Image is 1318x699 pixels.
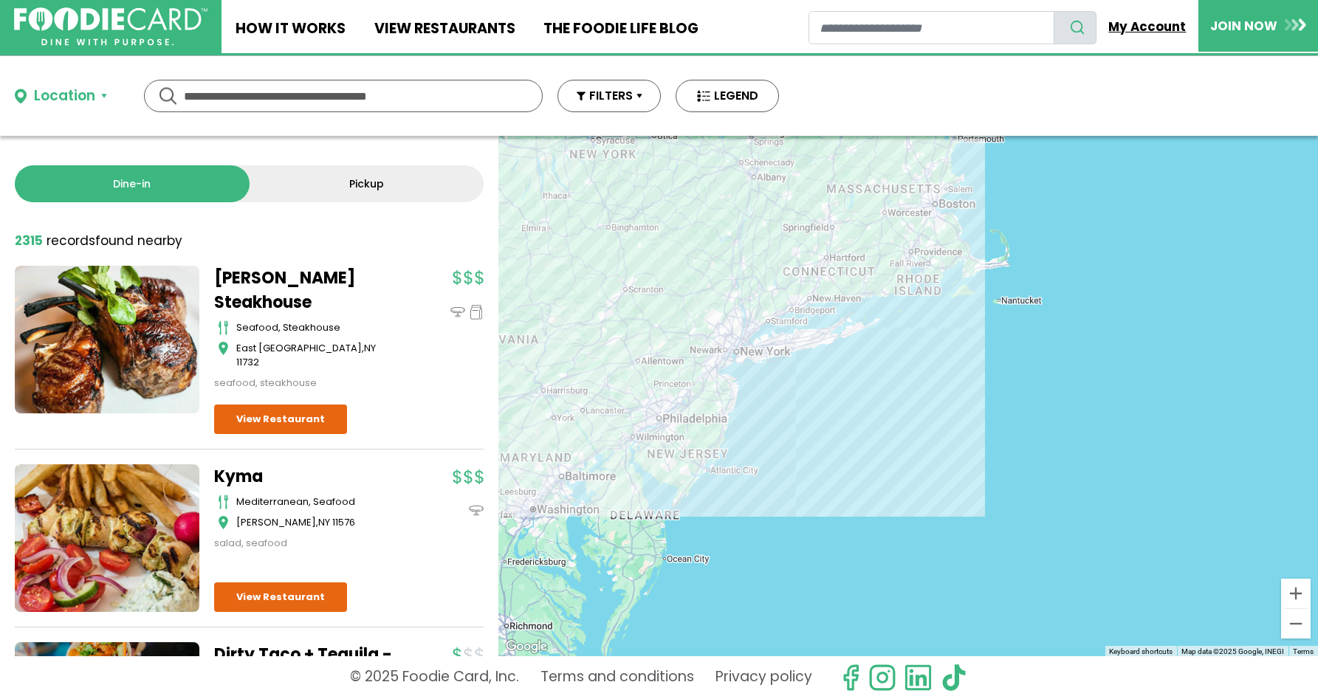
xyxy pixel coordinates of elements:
[1281,609,1311,638] button: Zoom out
[236,515,399,530] div: ,
[332,515,355,529] span: 11576
[218,495,229,509] img: cutlery_icon.svg
[318,515,330,529] span: NY
[15,232,43,249] strong: 2315
[1054,11,1096,44] button: search
[236,341,362,355] span: East [GEOGRAPHIC_DATA]
[837,664,865,692] svg: check us out on facebook
[502,637,551,656] a: Open this area in Google Maps (opens a new window)
[214,266,399,314] a: [PERSON_NAME] Steakhouse
[1181,647,1284,655] span: Map data ©2025 Google, INEGI
[214,582,347,612] a: View Restaurant
[364,341,376,355] span: NY
[15,165,250,202] a: Dine-in
[236,515,316,529] span: [PERSON_NAME]
[214,404,347,434] a: View Restaurant
[236,495,399,509] div: mediterranean, seafood
[15,86,107,107] button: Location
[1281,579,1311,608] button: Zoom in
[809,11,1054,44] input: restaurant search
[15,232,182,251] div: found nearby
[14,7,207,47] img: FoodieCard; Eat, Drink, Save, Donate
[34,86,95,107] div: Location
[940,664,968,692] img: tiktok.svg
[557,80,661,112] button: FILTERS
[1096,10,1198,43] a: My Account
[214,642,399,691] a: Dirty Taco + Tequila - Patchogue
[676,80,779,112] button: LEGEND
[715,664,812,692] a: Privacy policy
[904,664,932,692] img: linkedin.svg
[214,464,399,489] a: Kyma
[350,664,519,692] p: © 2025 Foodie Card, Inc.
[250,165,484,202] a: Pickup
[47,232,95,249] span: records
[236,341,399,370] div: ,
[218,341,229,356] img: map_icon.svg
[214,536,399,551] div: salad, seafood
[1109,647,1173,657] button: Keyboard shortcuts
[540,664,694,692] a: Terms and conditions
[1293,647,1314,655] a: Terms
[218,515,229,530] img: map_icon.svg
[236,355,259,369] span: 11732
[502,637,551,656] img: Google
[469,305,484,320] img: pickup_icon.svg
[214,376,399,390] div: seafood, steakhouse
[218,320,229,335] img: cutlery_icon.svg
[236,320,399,335] div: seafood, steakhouse
[469,503,484,518] img: dinein_icon.svg
[450,305,465,320] img: dinein_icon.svg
